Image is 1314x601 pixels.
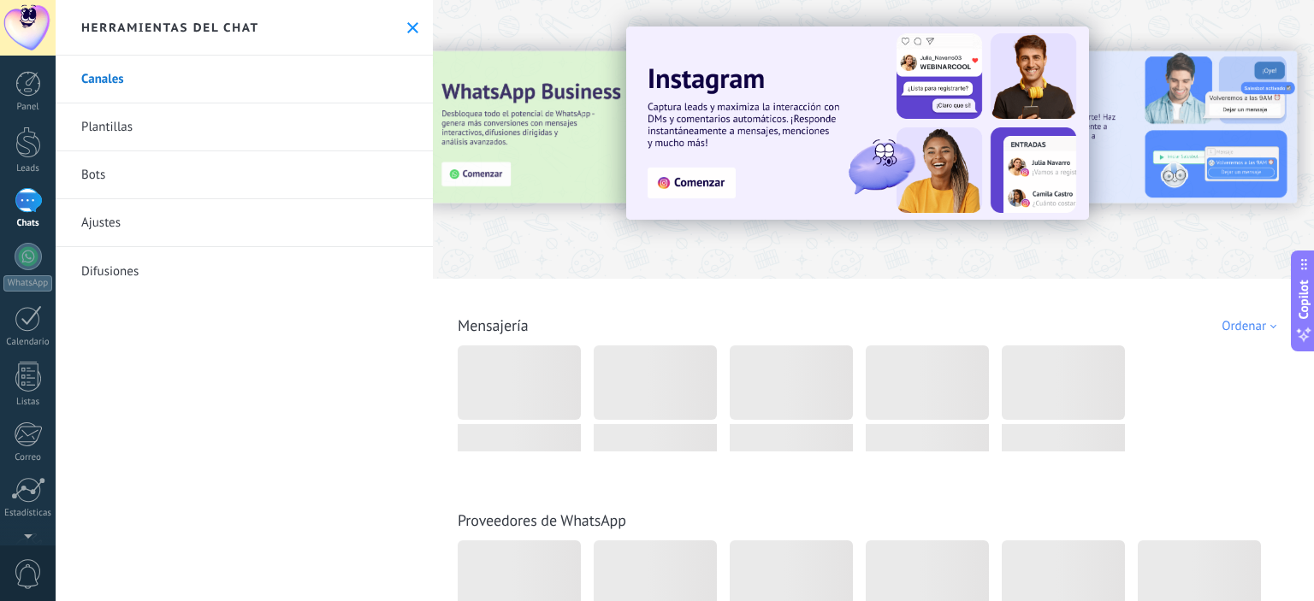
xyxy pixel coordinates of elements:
img: Slide 3 [425,51,790,203]
div: Ordenar [1222,318,1282,334]
img: Slide 2 [932,51,1297,203]
a: Ajustes [56,199,433,247]
a: Difusiones [56,247,433,295]
div: Correo [3,452,53,463]
div: Listas [3,397,53,408]
div: Leads [3,163,53,174]
span: Copilot [1295,280,1312,319]
a: Proveedores de WhatsApp [458,510,626,530]
a: Plantillas [56,103,433,151]
a: Canales [56,56,433,103]
img: Slide 1 [626,27,1089,220]
div: Panel [3,102,53,113]
div: WhatsApp [3,275,52,292]
div: Estadísticas [3,508,53,519]
div: Calendario [3,337,53,348]
a: Bots [56,151,433,199]
h2: Herramientas del chat [81,20,259,35]
div: Chats [3,218,53,229]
